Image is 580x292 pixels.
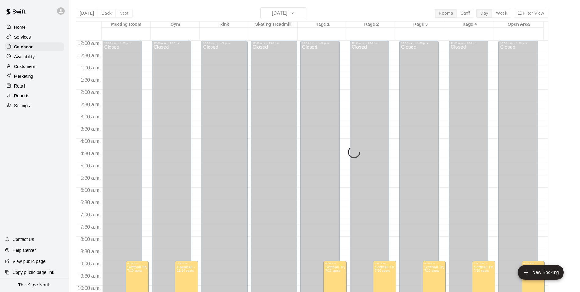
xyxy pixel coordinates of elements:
span: 7/10 spots filled [325,269,340,272]
div: 9:00 a.m. – 3:00 p.m. [177,262,196,265]
span: 12:00 a.m. [76,41,102,46]
div: Kage 1 [298,22,347,28]
span: 9:00 a.m. [79,261,102,266]
span: 4:00 a.m. [79,139,102,144]
p: Reports [14,93,29,99]
span: 10:00 a.m. [76,286,102,291]
div: Kage 2 [347,22,396,28]
p: View public page [13,258,46,264]
span: 1:30 a.m. [79,77,102,83]
span: 5:30 a.m. [79,175,102,181]
span: 2:30 a.m. [79,102,102,107]
a: Calendar [5,42,64,51]
span: 6:30 a.m. [79,200,102,205]
div: Meeting Room [102,22,150,28]
span: 7:30 a.m. [79,224,102,230]
span: 11/14 spots filled [177,269,194,272]
span: 8:30 a.m. [79,249,102,254]
p: The Kage North [18,282,51,288]
div: 9:00 a.m. – 3:00 p.m. [375,262,394,265]
p: Marketing [14,73,33,79]
a: Marketing [5,72,64,81]
p: Copy public page link [13,269,54,275]
a: Services [5,32,64,42]
a: Retail [5,81,64,91]
div: 9:00 a.m. – 3:00 p.m. [127,262,147,265]
span: 12:30 a.m. [76,53,102,58]
div: Rink [200,22,249,28]
div: 12:00 a.m. – 1:00 p.m. [302,42,338,45]
span: 1:00 a.m. [79,65,102,70]
div: 12:00 a.m. – 1:00 p.m. [153,42,189,45]
span: 6:00 a.m. [79,188,102,193]
span: 7/10 spots filled [424,269,439,272]
div: 12:00 a.m. – 1:00 p.m. [253,42,295,45]
span: 9:30 a.m. [79,273,102,279]
a: Home [5,23,64,32]
div: 12:00 a.m. – 1:00 p.m. [203,42,246,45]
p: Availability [14,54,35,60]
p: Calendar [14,44,33,50]
span: 8:00 a.m. [79,237,102,242]
p: Contact Us [13,236,34,242]
p: Retail [14,83,25,89]
div: 9:00 a.m. – 3:00 p.m. [474,262,493,265]
div: 12:00 a.m. – 1:00 p.m. [401,42,437,45]
div: 12:00 a.m. – 1:00 p.m. [451,42,486,45]
p: Settings [14,103,30,109]
div: Kage 3 [396,22,445,28]
div: Gym [151,22,200,28]
a: Settings [5,101,64,110]
p: Customers [14,63,35,69]
span: 5:00 a.m. [79,163,102,168]
p: Help Center [13,247,36,253]
div: 9:00 a.m. – 3:00 p.m. [523,262,543,265]
div: 12:00 a.m. – 1:00 p.m. [352,42,387,45]
div: 12:00 a.m. – 1:00 p.m. [104,42,140,45]
p: Home [14,24,26,30]
p: Services [14,34,31,40]
div: 12:00 a.m. – 1:00 p.m. [500,42,536,45]
a: Reports [5,91,64,100]
span: 7/10 spots filled [375,269,390,272]
button: add [518,265,564,280]
span: 3:30 a.m. [79,126,102,132]
div: Open Area [494,22,543,28]
span: 4:30 a.m. [79,151,102,156]
span: 7:00 a.m. [79,212,102,217]
span: 7/10 spots filled [474,269,489,272]
div: Kage 4 [445,22,494,28]
span: 3:00 a.m. [79,114,102,119]
a: Availability [5,52,64,61]
div: Skating Treadmill [249,22,298,28]
span: 2:00 a.m. [79,90,102,95]
div: 9:00 a.m. – 3:00 p.m. [325,262,345,265]
span: 7/10 spots filled [127,269,142,272]
div: 9:00 a.m. – 3:00 p.m. [424,262,444,265]
a: Customers [5,62,64,71]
